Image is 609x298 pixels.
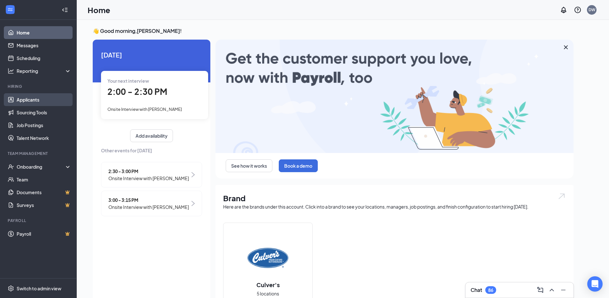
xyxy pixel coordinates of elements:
div: Payroll [8,218,70,223]
svg: Analysis [8,68,14,74]
svg: ComposeMessage [536,286,544,294]
div: Onboarding [17,164,66,170]
svg: Minimize [559,286,567,294]
span: Your next interview [107,78,149,84]
a: Messages [17,39,71,52]
h1: Home [88,4,110,15]
svg: UserCheck [8,164,14,170]
a: PayrollCrown [17,227,71,240]
a: Applicants [17,93,71,106]
a: Scheduling [17,52,71,65]
span: Onsite Interview with [PERSON_NAME] [108,175,189,182]
a: Job Postings [17,119,71,132]
span: 2:30 - 3:00 PM [108,168,189,175]
div: Switch to admin view [17,285,61,292]
svg: QuestionInfo [574,6,582,14]
img: payroll-large.gif [215,40,574,153]
svg: WorkstreamLogo [7,6,13,13]
img: open.6027fd2a22e1237b5b06.svg [558,193,566,200]
h2: Culver's [250,281,286,289]
svg: Cross [562,43,570,51]
div: Open Intercom Messenger [587,276,603,292]
span: 5 locations [257,290,279,297]
div: Hiring [8,84,70,89]
span: Other events for [DATE] [101,147,202,154]
button: ChevronUp [547,285,557,295]
span: 3:00 - 3:15 PM [108,196,189,203]
span: [DATE] [101,50,202,60]
svg: ChevronUp [548,286,556,294]
a: DocumentsCrown [17,186,71,199]
div: 86 [488,287,493,293]
div: Here are the brands under this account. Click into a brand to see your locations, managers, job p... [223,203,566,210]
a: Sourcing Tools [17,106,71,119]
img: Culver's [247,237,288,278]
h3: Chat [471,287,482,294]
span: 2:00 - 2:30 PM [107,86,167,97]
h3: 👋 Good morning, [PERSON_NAME] ! [93,27,574,34]
a: SurveysCrown [17,199,71,211]
span: Onsite Interview with [PERSON_NAME] [108,203,189,210]
button: Add availability [130,129,173,142]
svg: Collapse [62,7,68,13]
div: DW [589,7,595,12]
button: Minimize [558,285,568,295]
button: ComposeMessage [535,285,545,295]
svg: Settings [8,285,14,292]
a: Talent Network [17,132,71,144]
a: Home [17,26,71,39]
h1: Brand [223,193,566,203]
span: Onsite Interview with [PERSON_NAME] [107,107,182,112]
svg: Notifications [560,6,567,14]
a: Team [17,173,71,186]
div: Team Management [8,151,70,156]
button: Book a demo [279,159,318,172]
button: See how it works [226,159,272,172]
div: Reporting [17,68,72,74]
